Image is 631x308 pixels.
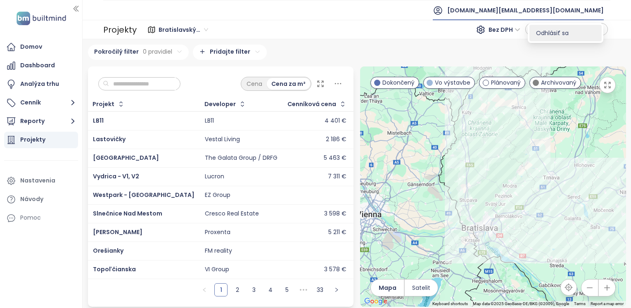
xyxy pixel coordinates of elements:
[4,76,78,92] a: Analýza trhu
[326,136,346,143] div: 2 186 €
[324,210,346,218] div: 3 598 €
[4,210,78,226] div: Pomoc
[205,210,259,218] div: Cresco Real Estate
[20,135,45,145] div: Projekty
[14,10,69,27] img: logo
[297,283,310,296] span: •••
[93,172,139,180] a: Vydrica - V1, V2
[324,154,346,162] div: 5 463 €
[574,301,586,306] a: Terms (opens in new tab)
[328,229,346,236] div: 5 211 €
[4,191,78,208] a: Návody
[405,280,438,296] button: Satelit
[88,45,189,60] div: Pokročilý filter
[205,117,214,125] div: LB11
[334,287,339,292] span: right
[412,283,430,292] span: Satelit
[20,42,42,52] div: Domov
[215,284,227,296] a: 1
[314,284,326,296] a: 33
[362,296,389,307] img: Google
[536,29,569,37] span: Odhlásiť sa
[473,301,569,306] span: Map data ©2025 GeoBasis-DE/BKG (©2009), Google
[541,78,576,87] span: Archivovaný
[205,154,278,162] div: The Galata Group / DRFG
[4,173,78,189] a: Nastavenia
[198,283,211,296] button: left
[204,102,236,107] div: Developer
[231,283,244,296] li: 2
[313,283,327,296] li: 33
[325,117,346,125] div: 4 401 €
[20,79,59,89] div: Analýza trhu
[20,175,55,186] div: Nastavenia
[491,78,521,87] span: Plánovaný
[93,191,195,199] a: Westpark - [GEOGRAPHIC_DATA]
[379,283,396,292] span: Mapa
[93,102,114,107] div: Projekt
[231,284,244,296] a: 2
[103,21,137,38] div: Projekty
[205,136,240,143] div: Vestal Living
[4,113,78,130] button: Reporty
[330,283,343,296] button: right
[435,78,470,87] span: Vo výstavbe
[198,283,211,296] li: Predchádzajúca strana
[242,78,267,90] div: Cena
[432,301,468,307] button: Keyboard shortcuts
[202,287,207,292] span: left
[205,229,230,236] div: Proxenta
[93,116,104,125] a: LB11
[264,283,277,296] li: 4
[4,132,78,148] a: Projekty
[205,192,230,199] div: EZ Group
[93,228,142,236] a: [PERSON_NAME]
[93,209,162,218] a: Slnečnice Nad Mestom
[205,266,229,273] div: VI Group
[93,154,159,162] a: [GEOGRAPHIC_DATA]
[4,57,78,74] a: Dashboard
[205,173,224,180] div: Lucron
[93,246,123,255] a: Orešianky
[214,283,228,296] li: 1
[4,95,78,111] button: Cenník
[20,60,55,71] div: Dashboard
[287,102,336,107] div: Cenníková cena
[193,45,267,60] div: Pridajte filter
[4,39,78,55] a: Domov
[159,24,208,36] span: Bratislavský kraj
[93,135,126,143] a: Lastovičky
[297,283,310,296] li: Nasledujúcich 5 strán
[591,301,624,306] a: Report a map error
[382,78,415,87] span: Dokončený
[143,47,172,56] span: 0 pravidiel
[205,247,232,255] div: FM reality
[247,283,261,296] li: 3
[20,194,43,204] div: Návody
[264,284,277,296] a: 4
[248,284,260,296] a: 3
[328,173,346,180] div: 7 311 €
[330,283,343,296] li: Nasledujúca strana
[447,0,604,20] span: [DOMAIN_NAME][EMAIL_ADDRESS][DOMAIN_NAME]
[281,284,293,296] a: 5
[324,266,346,273] div: 3 578 €
[280,283,294,296] li: 5
[267,78,310,90] div: Cena za m²
[371,280,404,296] button: Mapa
[489,24,520,36] span: Bez DPH
[362,296,389,307] a: Open this area in Google Maps (opens a new window)
[93,265,136,273] a: Topoľčianska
